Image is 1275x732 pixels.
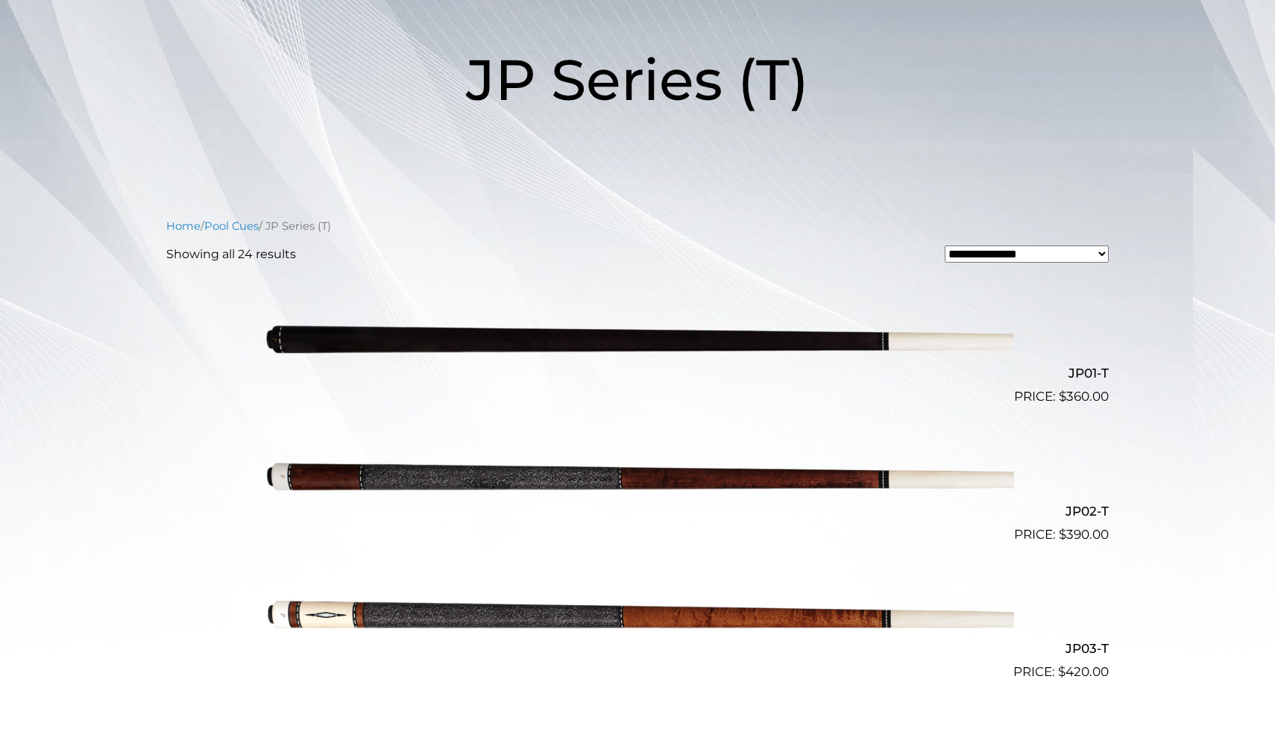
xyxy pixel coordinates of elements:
[1058,664,1065,679] span: $
[166,497,1109,525] h2: JP02-T
[261,275,1014,401] img: JP01-T
[166,218,1109,234] nav: Breadcrumb
[1058,664,1109,679] bdi: 420.00
[166,551,1109,682] a: JP03-T $420.00
[1059,389,1066,404] span: $
[1059,527,1109,542] bdi: 390.00
[204,219,259,233] a: Pool Cues
[1059,389,1109,404] bdi: 360.00
[945,245,1109,263] select: Shop order
[1059,527,1066,542] span: $
[261,551,1014,676] img: JP03-T
[166,245,296,263] p: Showing all 24 results
[166,635,1109,663] h2: JP03-T
[166,219,201,233] a: Home
[261,413,1014,538] img: JP02-T
[466,45,809,114] span: JP Series (T)
[166,413,1109,544] a: JP02-T $390.00
[166,275,1109,407] a: JP01-T $360.00
[166,360,1109,387] h2: JP01-T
